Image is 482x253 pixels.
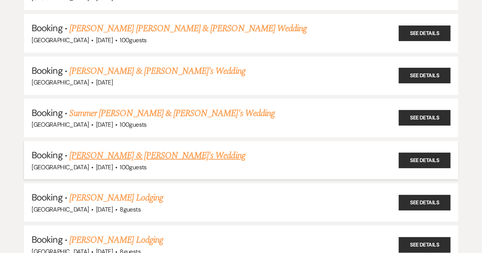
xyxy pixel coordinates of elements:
[120,205,141,213] span: 8 guests
[399,153,450,168] a: See Details
[32,36,89,44] span: [GEOGRAPHIC_DATA]
[32,121,89,129] span: [GEOGRAPHIC_DATA]
[120,163,146,171] span: 100 guests
[96,36,113,44] span: [DATE]
[32,107,62,119] span: Booking
[32,163,89,171] span: [GEOGRAPHIC_DATA]
[69,107,275,120] a: Summer [PERSON_NAME] & [PERSON_NAME]'s Wedding
[120,121,146,129] span: 100 guests
[32,149,62,161] span: Booking
[32,234,62,245] span: Booking
[69,191,163,205] a: [PERSON_NAME] Lodging
[96,121,113,129] span: [DATE]
[32,22,62,34] span: Booking
[69,64,245,78] a: [PERSON_NAME] & [PERSON_NAME]'s Wedding
[96,205,113,213] span: [DATE]
[96,78,113,86] span: [DATE]
[399,68,450,84] a: See Details
[96,163,113,171] span: [DATE]
[399,237,450,253] a: See Details
[120,36,146,44] span: 100 guests
[69,233,163,247] a: [PERSON_NAME] Lodging
[399,26,450,41] a: See Details
[399,195,450,210] a: See Details
[69,22,307,35] a: [PERSON_NAME] [PERSON_NAME] & [PERSON_NAME] Wedding
[32,78,89,86] span: [GEOGRAPHIC_DATA]
[32,191,62,203] span: Booking
[399,110,450,126] a: See Details
[32,205,89,213] span: [GEOGRAPHIC_DATA]
[69,149,245,162] a: [PERSON_NAME] & [PERSON_NAME]'s Wedding
[32,65,62,76] span: Booking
